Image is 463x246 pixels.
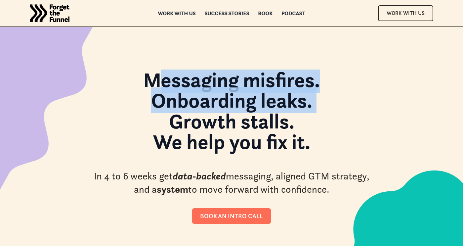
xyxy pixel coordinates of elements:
[91,170,372,196] div: In 4 to 6 weeks get messaging, aligned GTM strategy, and a to move forward with confidence.
[143,67,320,155] strong: Messaging misfires. Onboarding leaks. Growth stalls. We help you fix it.
[158,11,196,16] a: Work with us
[282,11,305,16] a: Podcast
[157,183,188,195] strong: system
[205,11,249,16] a: Success Stories
[378,5,433,21] a: Work With Us
[258,11,273,16] a: Book
[173,170,226,182] em: data-backed
[192,208,271,224] a: Book an intro call
[200,212,263,220] div: Book an intro call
